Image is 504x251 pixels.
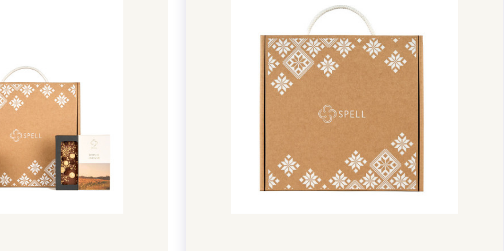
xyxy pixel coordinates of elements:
[117,4,215,16] a: Подарунки на День народження
[270,3,372,17] a: Подарункові набори вихователю
[260,150,363,160] a: Подарунок Рідний візерунок
[175,183,216,190] a: Погоджуюсь
[50,4,115,16] a: Подарункові набори
[218,4,267,16] a: Ідеї подарунків
[260,175,288,185] p: 659 грн.
[136,183,173,189] a: файли cookie
[6,183,222,190] div: Я дозволяю [DOMAIN_NAME] використовувати
[379,175,408,185] p: 599 грн.
[271,47,352,128] img: Подарунок Рідний візерунок
[141,175,170,185] p: 659 грн.
[141,150,244,160] a: Подарунок Подих степу
[455,4,487,16] a: Про Spell
[255,188,368,220] div: Знайомі смаки відкривають за собою спогади: мак і вишня, як у бабусиних пиріжках. Відтінки бузини...
[374,3,453,17] a: Корпоративним клієнтам
[17,4,47,16] a: Каталог
[379,150,482,169] a: Подарунок Слід поцілунку - Колекція Для Неї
